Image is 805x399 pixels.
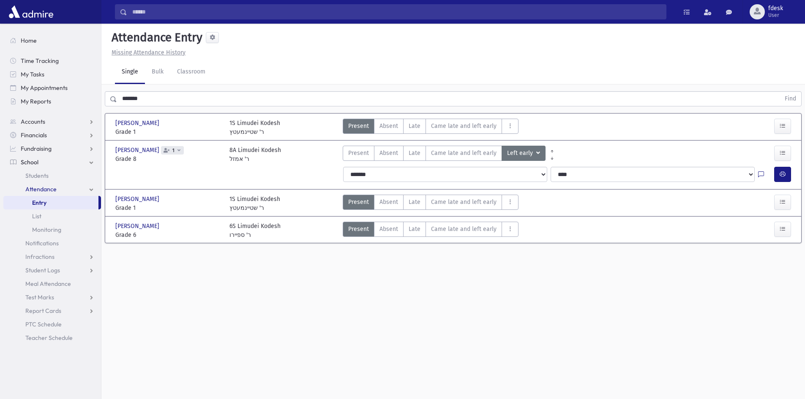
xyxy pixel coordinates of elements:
a: Fundraising [3,142,101,155]
span: Infractions [25,253,55,261]
span: Attendance [25,185,57,193]
span: Present [348,149,369,157]
span: Present [348,122,369,130]
div: 8A Limudei Kodesh ר' אמזל [229,146,281,163]
a: PTC Schedule [3,318,101,331]
span: My Tasks [21,71,44,78]
span: Grade 1 [115,204,221,212]
span: Teacher Schedule [25,334,73,342]
span: Monitoring [32,226,61,233]
span: School [21,158,38,166]
span: Present [348,198,369,206]
div: AttTypes [343,119,518,136]
span: Absent [379,149,398,157]
a: Financials [3,128,101,142]
a: Notifications [3,236,101,250]
div: AttTypes [343,195,518,212]
span: Came late and left early [431,198,497,206]
span: User [768,12,783,19]
span: Financials [21,131,47,139]
a: Student Logs [3,263,101,277]
span: Absent [379,122,398,130]
span: Meal Attendance [25,280,71,288]
div: AttTypes [343,222,518,239]
span: 1 [171,148,176,153]
div: 6S Limudei Kodesh ר' ספיירו [229,222,281,239]
a: Entry [3,196,98,209]
span: fdesk [768,5,783,12]
span: Late [409,225,420,233]
span: Time Tracking [21,57,59,65]
a: Bulk [145,60,170,84]
span: PTC Schedule [25,320,62,328]
a: Infractions [3,250,101,263]
span: Students [25,172,49,179]
div: 1S Limudei Kodesh ר' שטיינמעטץ [229,119,280,136]
a: Monitoring [3,223,101,236]
span: Late [409,149,420,157]
a: Teacher Schedule [3,331,101,345]
span: Notifications [25,239,59,247]
a: My Appointments [3,81,101,95]
u: Missing Attendance History [112,49,186,56]
a: List [3,209,101,223]
button: Find [780,92,801,106]
span: Entry [32,199,46,206]
a: Time Tracking [3,54,101,68]
a: Missing Attendance History [108,49,186,56]
span: Grade 8 [115,155,221,163]
img: AdmirePro [7,3,55,20]
span: Grade 1 [115,128,221,136]
a: Classroom [170,60,212,84]
a: Test Marks [3,290,101,304]
span: My Reports [21,98,51,105]
span: List [32,212,41,220]
input: Search [127,4,666,19]
span: Report Cards [25,307,61,315]
span: Present [348,225,369,233]
a: Meal Attendance [3,277,101,290]
button: Left early [502,146,546,161]
a: School [3,155,101,169]
span: Left early [507,149,535,158]
span: Grade 6 [115,231,221,239]
span: Fundraising [21,145,52,152]
div: AttTypes [343,146,546,163]
a: Students [3,169,101,182]
span: Came late and left early [431,225,497,233]
span: Absent [379,198,398,206]
a: My Reports [3,95,101,108]
span: Student Logs [25,266,60,274]
span: Late [409,198,420,206]
span: Came late and left early [431,122,497,130]
a: Attendance [3,182,101,196]
a: Accounts [3,115,101,128]
a: Single [115,60,145,84]
span: Absent [379,225,398,233]
span: [PERSON_NAME] [115,119,161,128]
span: Home [21,37,37,44]
div: 1S Limudei Kodesh ר' שטיינמעטץ [229,195,280,212]
span: Accounts [21,118,45,125]
span: [PERSON_NAME] [115,195,161,204]
a: My Tasks [3,68,101,81]
span: Late [409,122,420,130]
span: My Appointments [21,84,68,92]
span: [PERSON_NAME] [115,222,161,231]
span: Came late and left early [431,149,497,157]
h5: Attendance Entry [108,30,202,45]
span: [PERSON_NAME] [115,146,161,155]
span: Test Marks [25,293,54,301]
a: Home [3,34,101,47]
a: Report Cards [3,304,101,318]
